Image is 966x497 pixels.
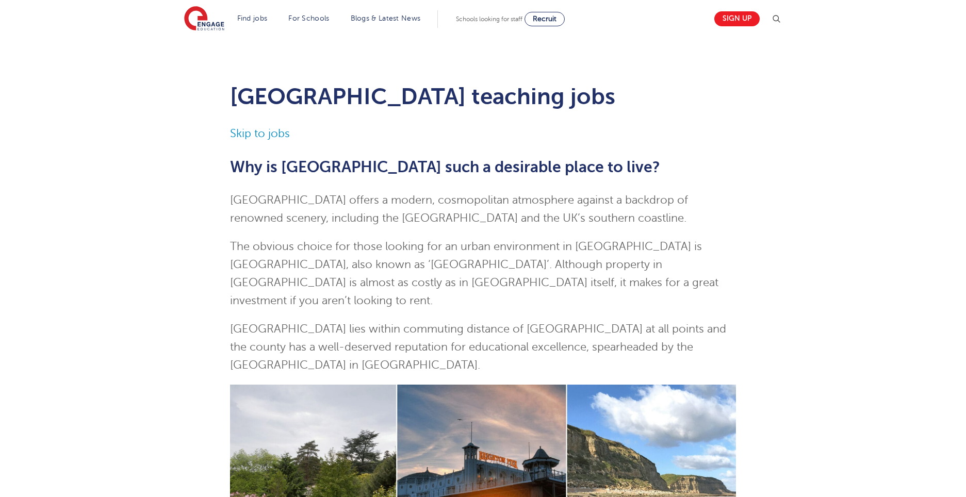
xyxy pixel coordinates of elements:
[533,15,556,23] span: Recruit
[230,194,688,224] span: [GEOGRAPHIC_DATA] offers a modern, cosmopolitan atmosphere against a backdrop of renowned scenery...
[230,127,290,140] a: Skip to jobs
[288,14,329,22] a: For Schools
[351,14,421,22] a: Blogs & Latest News
[525,12,565,26] a: Recruit
[237,14,268,22] a: Find jobs
[714,11,760,26] a: Sign up
[230,323,726,371] span: [GEOGRAPHIC_DATA] lies within commuting distance of [GEOGRAPHIC_DATA] at all points and the count...
[230,158,660,176] span: Why is [GEOGRAPHIC_DATA] such a desirable place to live?
[230,240,718,307] span: The obvious choice for those looking for an urban environment in [GEOGRAPHIC_DATA] is [GEOGRAPHIC...
[230,84,736,109] h1: [GEOGRAPHIC_DATA] teaching jobs
[456,15,522,23] span: Schools looking for staff
[184,6,224,32] img: Engage Education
